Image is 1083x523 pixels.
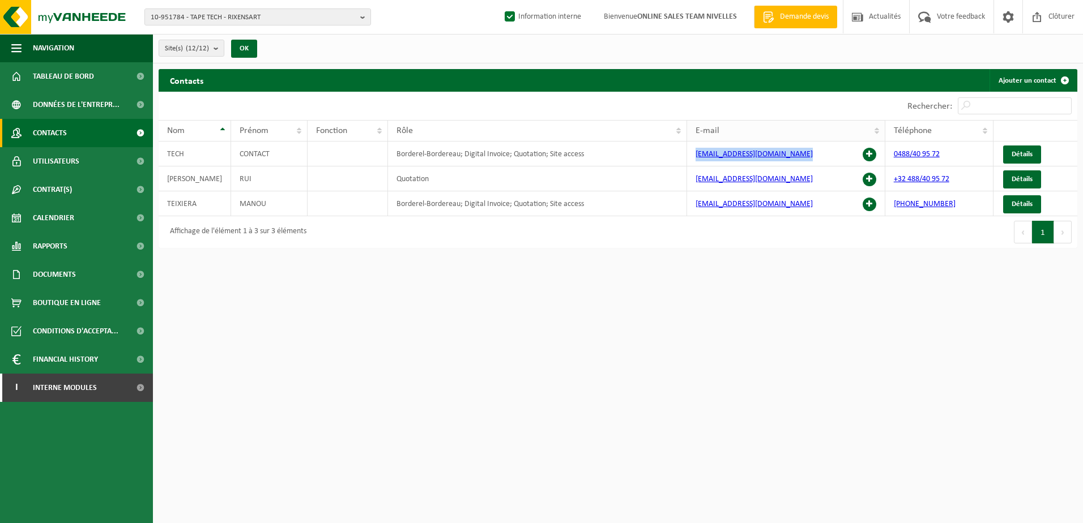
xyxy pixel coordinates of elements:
td: MANOU [231,191,308,216]
strong: ONLINE SALES TEAM NIVELLES [637,12,737,21]
td: CONTACT [231,142,308,166]
span: Tableau de bord [33,62,94,91]
h2: Contacts [159,69,215,91]
span: Contrat(s) [33,175,72,204]
span: Rapports [33,232,67,260]
td: Borderel-Bordereau; Digital Invoice; Quotation; Site access [388,191,687,216]
span: Navigation [33,34,74,62]
a: Détails [1003,195,1041,213]
a: [PHONE_NUMBER] [894,200,956,208]
span: Interne modules [33,374,97,402]
span: Données de l'entrepr... [33,91,120,119]
td: RUI [231,166,308,191]
a: Détails [1003,170,1041,188]
span: Boutique en ligne [33,289,101,317]
span: Détails [1012,200,1033,208]
span: Conditions d'accepta... [33,317,118,345]
td: TECH [159,142,231,166]
div: Affichage de l'élément 1 à 3 sur 3 éléments [164,222,306,242]
a: +32 488/40 95 72 [894,175,949,183]
td: Borderel-Bordereau; Digital Invoice; Quotation; Site access [388,142,687,166]
td: TEIXIERA [159,191,231,216]
span: Calendrier [33,204,74,232]
span: 10-951784 - TAPE TECH - RIXENSART [151,9,356,26]
span: Détails [1012,151,1033,158]
span: Nom [167,126,185,135]
button: 10-951784 - TAPE TECH - RIXENSART [144,8,371,25]
count: (12/12) [186,45,209,52]
span: Demande devis [777,11,832,23]
a: Demande devis [754,6,837,28]
span: Fonction [316,126,347,135]
span: I [11,374,22,402]
span: Rôle [396,126,413,135]
a: Ajouter un contact [990,69,1076,92]
span: Téléphone [894,126,932,135]
label: Rechercher: [907,102,952,111]
span: Site(s) [165,40,209,57]
td: [PERSON_NAME] [159,166,231,191]
span: E-mail [696,126,719,135]
button: Next [1054,221,1072,243]
button: Site(s)(12/12) [159,40,224,57]
a: 0488/40 95 72 [894,150,940,158]
span: Prénom [240,126,268,135]
button: Previous [1014,221,1032,243]
a: Détails [1003,145,1041,164]
span: Détails [1012,175,1033,183]
a: [EMAIL_ADDRESS][DOMAIN_NAME] [696,150,813,158]
button: OK [231,40,257,58]
span: Financial History [33,345,98,374]
td: Quotation [388,166,687,191]
span: Utilisateurs [33,147,79,175]
span: Documents [33,260,76,289]
span: Contacts [33,119,67,147]
button: 1 [1032,221,1054,243]
a: [EMAIL_ADDRESS][DOMAIN_NAME] [696,200,813,208]
a: [EMAIL_ADDRESS][DOMAIN_NAME] [696,175,813,183]
label: Information interne [502,8,581,25]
